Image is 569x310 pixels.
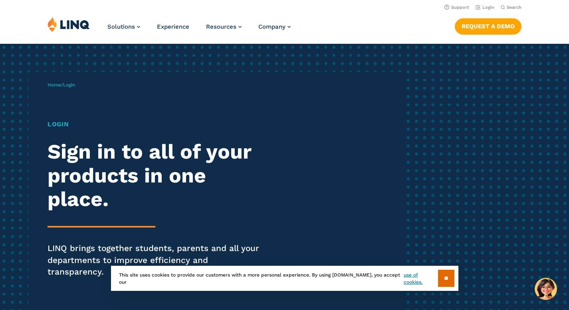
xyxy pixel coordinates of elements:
[444,5,469,10] a: Support
[535,278,557,300] button: Hello, have a question? Let’s chat.
[258,23,291,30] a: Company
[48,120,267,129] h1: Login
[111,266,458,291] div: This site uses cookies to provide our customers with a more personal experience. By using [DOMAIN...
[107,23,135,30] span: Solutions
[107,17,291,43] nav: Primary Navigation
[206,23,236,30] span: Resources
[455,17,521,34] nav: Button Navigation
[157,23,189,30] a: Experience
[507,5,521,10] span: Search
[501,4,521,10] button: Open Search Bar
[404,271,438,286] a: use of cookies.
[206,23,242,30] a: Resources
[455,18,521,34] a: Request a Demo
[258,23,285,30] span: Company
[48,140,267,210] h2: Sign in to all of your products in one place.
[63,82,75,88] span: Login
[48,82,61,88] a: Home
[48,17,90,32] img: LINQ | K‑12 Software
[476,5,494,10] a: Login
[48,82,75,88] span: /
[48,243,267,278] p: LINQ brings together students, parents and all your departments to improve efficiency and transpa...
[107,23,140,30] a: Solutions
